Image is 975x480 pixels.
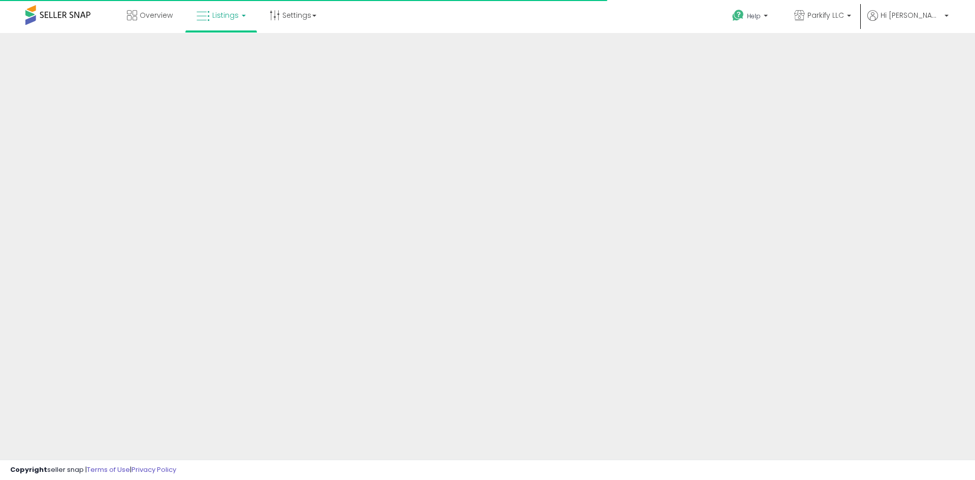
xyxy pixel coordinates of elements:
span: Listings [212,10,239,20]
span: Help [747,12,761,20]
a: Help [724,2,778,33]
span: Hi [PERSON_NAME] [881,10,941,20]
span: Overview [140,10,173,20]
i: Get Help [732,9,744,22]
a: Hi [PERSON_NAME] [867,10,949,33]
span: Parkify LLC [807,10,844,20]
